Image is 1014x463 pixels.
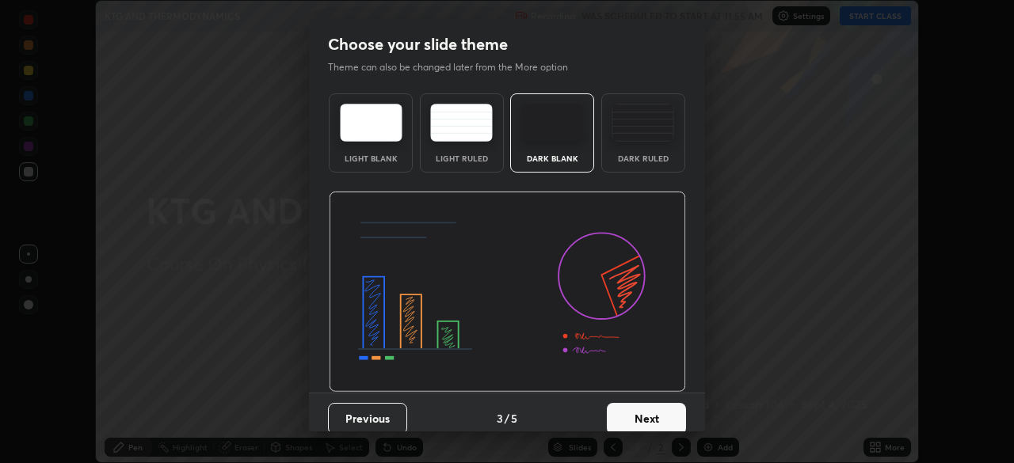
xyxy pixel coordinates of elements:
img: lightTheme.e5ed3b09.svg [340,104,402,142]
div: Dark Blank [520,154,584,162]
div: Dark Ruled [612,154,675,162]
button: Next [607,403,686,435]
div: Light Blank [339,154,402,162]
img: darkTheme.f0cc69e5.svg [521,104,584,142]
img: lightRuledTheme.5fabf969.svg [430,104,493,142]
img: darkRuledTheme.de295e13.svg [612,104,674,142]
button: Previous [328,403,407,435]
p: Theme can also be changed later from the More option [328,60,585,74]
img: darkThemeBanner.d06ce4a2.svg [329,192,686,393]
h4: 5 [511,410,517,427]
h4: 3 [497,410,503,427]
div: Light Ruled [430,154,494,162]
h4: / [505,410,509,427]
h2: Choose your slide theme [328,34,508,55]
